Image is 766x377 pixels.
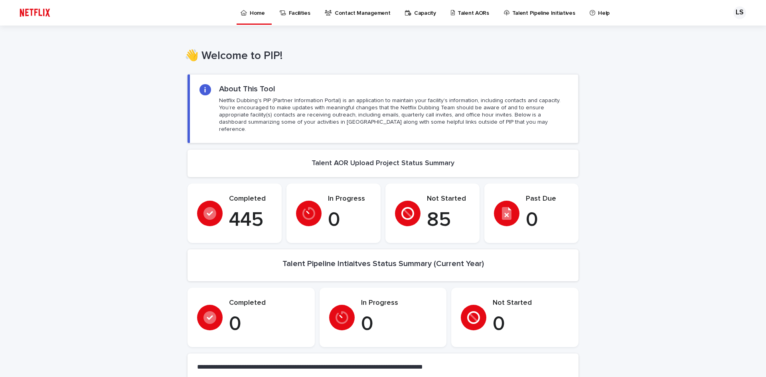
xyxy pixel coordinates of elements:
[16,5,54,21] img: ifQbXi3ZQGMSEF7WDB7W
[733,6,746,19] div: LS
[361,299,437,308] p: In Progress
[229,312,305,336] p: 0
[493,312,569,336] p: 0
[526,208,569,232] p: 0
[493,299,569,308] p: Not Started
[312,159,454,168] h2: Talent AOR Upload Project Status Summary
[219,84,275,94] h2: About This Tool
[526,195,569,203] p: Past Due
[219,97,569,133] p: Netflix Dubbing's PIP (Partner Information Portal) is an application to maintain your facility's ...
[185,49,576,63] h1: 👋 Welcome to PIP!
[229,208,272,232] p: 445
[328,208,371,232] p: 0
[328,195,371,203] p: In Progress
[427,208,470,232] p: 85
[427,195,470,203] p: Not Started
[361,312,437,336] p: 0
[229,195,272,203] p: Completed
[282,259,484,268] h2: Talent Pipeline Intiaitves Status Summary (Current Year)
[229,299,305,308] p: Completed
